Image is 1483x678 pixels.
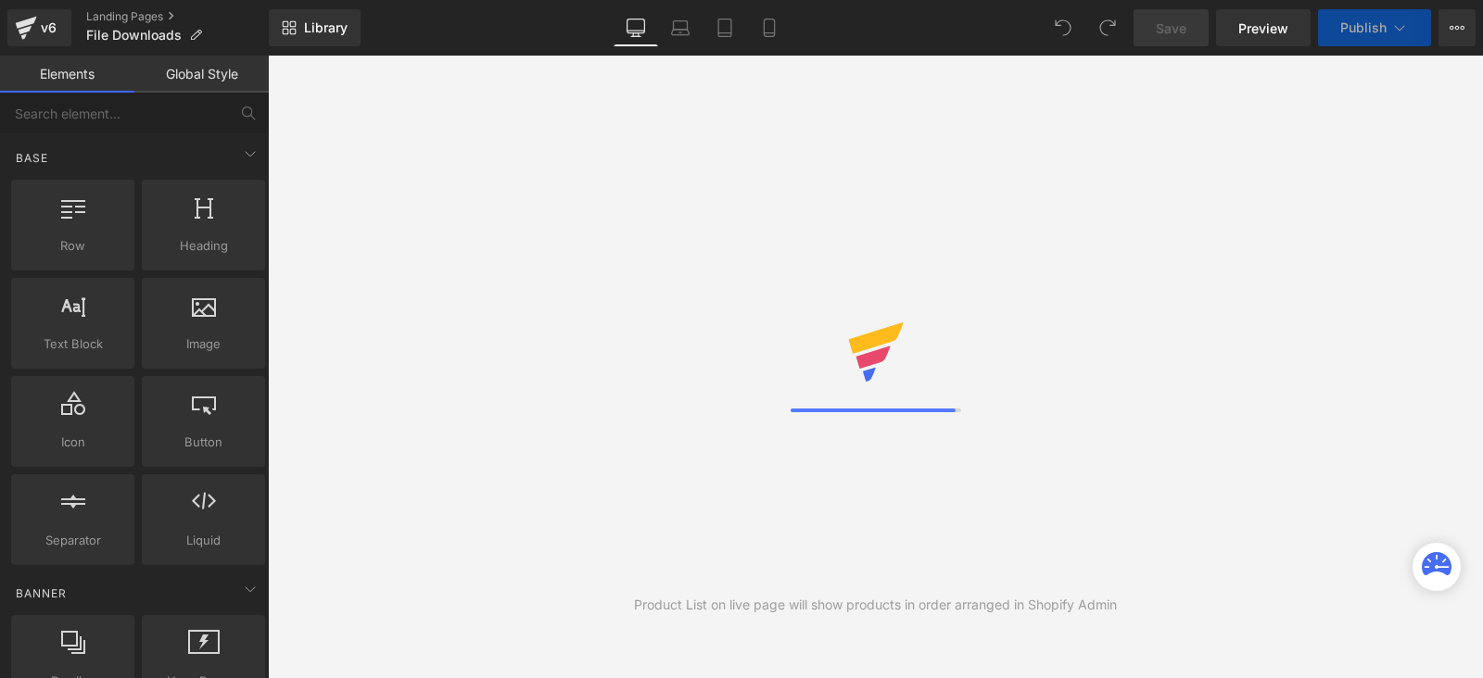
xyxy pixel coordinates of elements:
span: Button [147,433,260,452]
span: Save [1156,19,1186,38]
span: Heading [147,236,260,256]
div: Product List on live page will show products in order arranged in Shopify Admin [634,595,1117,615]
span: Banner [14,584,69,602]
a: New Library [269,9,361,46]
button: Undo [1045,9,1082,46]
a: v6 [7,9,71,46]
span: Publish [1340,20,1387,35]
div: v6 [37,16,60,40]
button: Redo [1089,9,1126,46]
a: Desktop [614,9,658,46]
span: Liquid [147,531,260,550]
span: Icon [17,433,129,452]
a: Tablet [703,9,747,46]
span: Preview [1238,19,1288,38]
span: Base [14,149,50,167]
button: More [1439,9,1476,46]
a: Mobile [747,9,792,46]
a: Global Style [134,56,269,93]
span: Separator [17,531,129,550]
span: Row [17,236,129,256]
span: Text Block [17,334,129,354]
a: Preview [1216,9,1311,46]
span: File Downloads [86,28,182,43]
a: Landing Pages [86,9,269,24]
a: Laptop [658,9,703,46]
span: Image [147,334,260,354]
span: Library [304,19,348,36]
button: Publish [1318,9,1431,46]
